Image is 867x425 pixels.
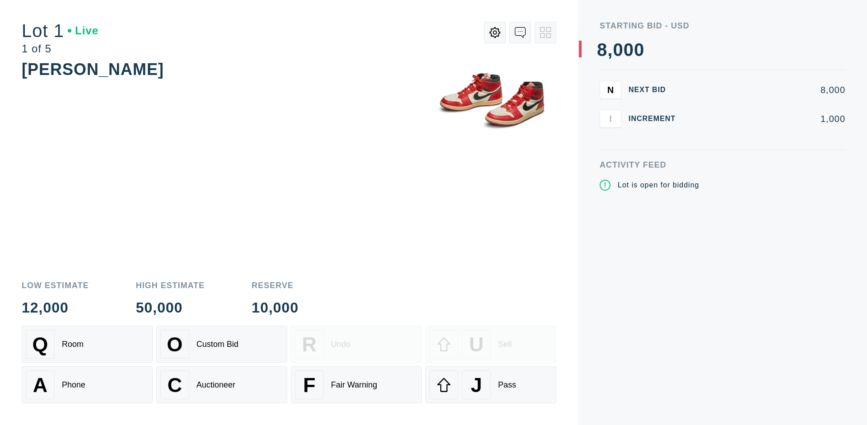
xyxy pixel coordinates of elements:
[22,43,98,54] div: 1 of 5
[156,326,287,363] button: OCustom Bid
[291,326,422,363] button: RUndo
[469,333,484,356] span: U
[136,300,205,315] div: 50,000
[22,366,153,403] button: APhone
[498,380,516,390] div: Pass
[252,281,298,290] div: Reserve
[196,340,238,349] div: Custom Bid
[498,340,512,349] div: Sell
[303,374,315,397] span: F
[597,41,607,59] div: 8
[618,180,699,191] div: Lot is open for bidding
[33,333,48,356] span: Q
[22,326,153,363] button: QRoom
[62,380,85,390] div: Phone
[22,60,164,79] div: [PERSON_NAME]
[600,161,845,169] div: Activity Feed
[22,281,89,290] div: Low Estimate
[252,300,298,315] div: 10,000
[425,326,556,363] button: USell
[471,374,482,397] span: J
[607,41,613,221] div: ,
[33,374,47,397] span: A
[168,374,182,397] span: C
[690,85,845,94] div: 8,000
[136,281,205,290] div: High Estimate
[690,114,845,123] div: 1,000
[331,340,350,349] div: Undo
[22,22,98,40] div: Lot 1
[634,41,644,59] div: 0
[613,41,623,59] div: 0
[425,366,556,403] button: JPass
[302,333,317,356] span: R
[629,86,683,93] div: Next Bid
[331,380,377,390] div: Fair Warning
[624,41,634,59] div: 0
[291,366,422,403] button: FFair Warning
[167,333,183,356] span: O
[609,113,612,124] span: I
[156,366,287,403] button: CAuctioneer
[196,380,235,390] div: Auctioneer
[600,81,621,99] button: N
[68,25,98,36] div: Live
[22,300,89,315] div: 12,000
[629,115,683,122] div: Increment
[600,110,621,128] button: I
[600,22,845,30] div: Starting Bid - USD
[62,340,84,349] div: Room
[607,84,614,95] span: N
